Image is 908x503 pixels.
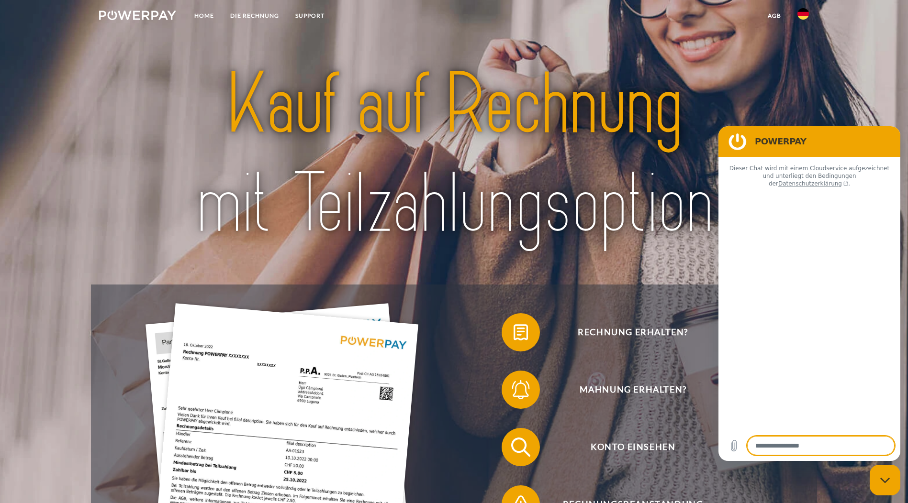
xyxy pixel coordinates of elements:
a: DIE RECHNUNG [222,7,287,24]
iframe: Messaging-Fenster [718,126,900,461]
iframe: Schaltfläche zum Öffnen des Messaging-Fensters; Konversation läuft [870,465,900,495]
button: Rechnung erhalten? [502,313,751,351]
img: logo-powerpay-white.svg [99,11,176,20]
span: Rechnung erhalten? [516,313,750,351]
button: Mahnung erhalten? [502,371,751,409]
img: title-powerpay_de.svg [134,50,774,259]
a: Home [186,7,222,24]
a: SUPPORT [287,7,333,24]
img: de [797,8,809,20]
span: Mahnung erhalten? [516,371,750,409]
img: qb_bill.svg [509,320,533,344]
span: Konto einsehen [516,428,750,466]
img: qb_bell.svg [509,378,533,402]
a: agb [760,7,789,24]
img: qb_search.svg [509,435,533,459]
button: Konto einsehen [502,428,751,466]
